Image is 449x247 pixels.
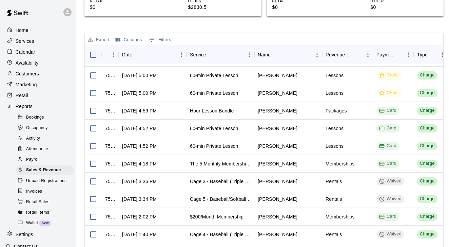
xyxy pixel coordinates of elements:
[16,70,39,77] p: Customers
[26,188,42,195] span: Invoices
[16,144,74,154] div: Attendance
[26,167,61,174] span: Sales & Revenue
[258,125,297,132] div: Benjamin Levine
[122,213,157,220] div: Aug 14, 2025 at 2:02 PM
[5,90,71,101] div: Retail
[379,178,402,184] div: Waived
[105,72,115,79] div: 756385
[258,143,297,149] div: Benjamin Levine
[16,231,33,238] p: Settings
[5,69,71,79] div: Customers
[109,50,119,60] button: Menu
[420,125,435,131] div: Charge
[16,113,74,122] div: Bookings
[376,45,394,64] div: Payment Method
[16,49,35,55] p: Calendar
[206,50,216,59] button: Sort
[190,160,251,167] div: The 5 Monthly Membership $175
[190,45,206,64] div: Service
[122,196,157,202] div: Aug 14, 2025 at 3:34 PM
[5,101,71,111] div: Reports
[16,176,76,186] a: Unpaid Registrations
[26,135,40,142] span: Activity
[326,196,342,202] div: Rentals
[5,229,71,240] div: Settings
[5,25,71,35] div: Home
[16,134,76,144] a: Activity
[326,45,353,64] div: Revenue Category
[122,143,157,149] div: Aug 14, 2025 at 4:52 PM
[353,50,363,59] button: Sort
[420,107,435,114] div: Charge
[5,80,71,90] div: Marketing
[90,4,158,11] p: $0
[5,36,71,46] a: Services
[16,27,28,34] p: Home
[258,90,297,96] div: Johann Mendoza
[420,72,435,78] div: Charge
[16,155,74,164] div: Payroll
[122,72,157,79] div: Aug 14, 2025 at 5:00 PM
[420,143,435,149] div: Charge
[326,125,344,132] div: Lessons
[188,4,256,11] p: $2830.5
[190,143,238,149] div: 60-min Private Lesson
[105,107,115,114] div: 756382
[16,155,76,165] a: Payroll
[26,199,50,206] span: Retail Sales
[394,50,404,59] button: Sort
[16,38,34,45] p: Services
[105,90,115,96] div: 756384
[5,58,71,68] a: Availability
[420,231,435,237] div: Charge
[326,160,355,167] div: Memberships
[258,213,297,220] div: Ibrahim Idakoji
[190,196,251,202] div: Cage 5 - Baseball/Softball (Triple Play - HitTrax)
[16,123,76,133] a: Occupancy
[16,123,74,133] div: Occupancy
[176,50,187,60] button: Menu
[16,218,76,228] a: WalletNew
[379,90,399,96] div: Credit
[258,231,297,238] div: Ben Magder
[190,90,238,96] div: 60-min Private Lesson
[420,196,435,202] div: Charge
[16,197,76,207] a: Retail Sales
[122,45,132,64] div: Date
[379,160,396,167] div: Card
[105,143,115,149] div: 756355
[105,160,115,167] div: 756298
[26,146,48,153] span: Attendance
[122,107,157,114] div: Aug 14, 2025 at 4:59 PM
[326,213,355,220] div: Memberships
[26,220,38,227] span: Wallet
[258,72,297,79] div: Johann Mendoza
[258,178,297,185] div: Nazanin Nassir
[16,103,33,110] p: Reports
[105,196,115,202] div: 756213
[190,72,238,79] div: 60-min Private Lesson
[379,125,396,131] div: Card
[122,125,157,132] div: Aug 14, 2025 at 4:52 PM
[404,50,414,60] button: Menu
[190,107,234,114] div: Hour Lesson Bundle
[271,50,280,59] button: Sort
[26,125,48,131] span: Occupancy
[26,114,44,121] span: Bookings
[86,35,111,45] button: Export
[420,213,435,220] div: Charge
[414,45,448,64] div: Type
[373,45,414,64] div: Payment Method
[122,160,157,167] div: Aug 14, 2025 at 4:18 PM
[326,143,344,149] div: Lessons
[326,72,344,79] div: Lessons
[16,59,39,66] p: Availability
[244,50,254,60] button: Menu
[16,112,76,123] a: Bookings
[326,90,344,96] div: Lessons
[190,213,243,220] div: $200/Month Membership
[312,50,322,60] button: Menu
[363,50,373,60] button: Menu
